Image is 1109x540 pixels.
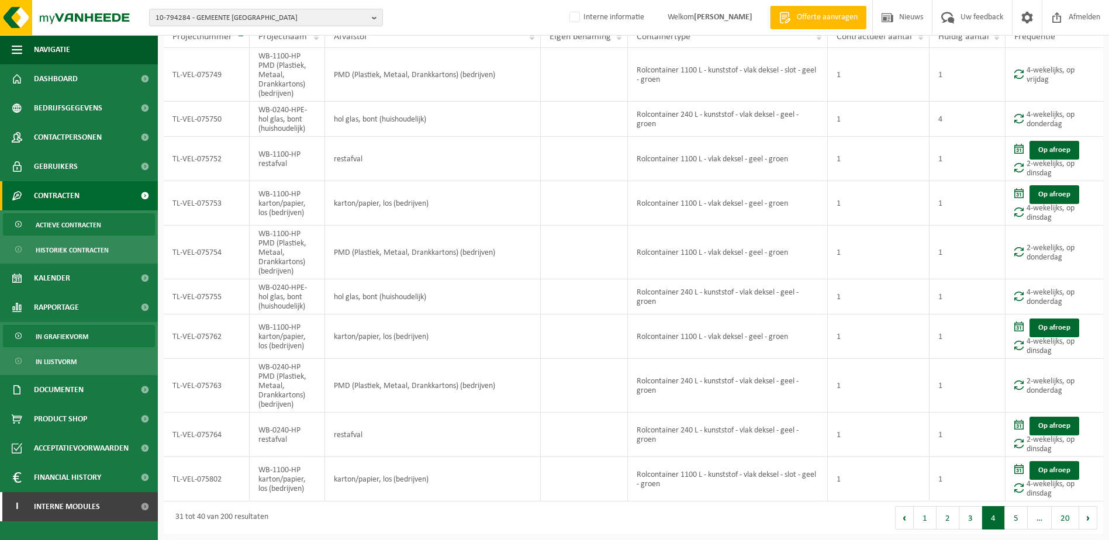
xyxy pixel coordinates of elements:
[930,181,1006,226] td: 1
[250,359,324,413] td: WB-0240-HP PMD (Plastiek, Metaal, Drankkartons) (bedrijven)
[930,137,1006,181] td: 1
[164,413,250,457] td: TL-VEL-075764
[959,506,982,529] button: 3
[567,9,644,26] label: Interne informatie
[628,102,828,137] td: Rolcontainer 240 L - kunststof - vlak deksel - geel - groen
[170,507,268,528] div: 31 tot 40 van 200 resultaten
[930,413,1006,457] td: 1
[1014,32,1055,41] span: Frequentie
[794,12,861,23] span: Offerte aanvragen
[34,492,100,521] span: Interne modules
[930,359,1006,413] td: 1
[34,434,129,463] span: Acceptatievoorwaarden
[325,48,541,102] td: PMD (Plastiek, Metaal, Drankkartons) (bedrijven)
[325,457,541,501] td: karton/papier, los (bedrijven)
[250,181,324,226] td: WB-1100-HP karton/papier, los (bedrijven)
[1006,413,1103,457] td: 2-wekelijks, op dinsdag
[628,359,828,413] td: Rolcontainer 240 L - kunststof - vlak deksel - geel - groen
[770,6,866,29] a: Offerte aanvragen
[164,181,250,226] td: TL-VEL-075753
[637,32,690,41] span: Containertype
[628,413,828,457] td: Rolcontainer 240 L - kunststof - vlak deksel - geel - groen
[3,350,155,372] a: In lijstvorm
[172,32,232,41] span: Projectnummer
[828,226,930,279] td: 1
[34,123,102,152] span: Contactpersonen
[1006,48,1103,102] td: 4-wekelijks, op vrijdag
[628,314,828,359] td: Rolcontainer 1100 L - vlak deksel - geel - groen
[250,457,324,501] td: WB-1100-HP karton/papier, los (bedrijven)
[34,404,87,434] span: Product Shop
[1005,506,1028,529] button: 5
[1029,417,1079,435] a: Op afroep
[828,359,930,413] td: 1
[1006,314,1103,359] td: 4-wekelijks, op dinsdag
[325,359,541,413] td: PMD (Plastiek, Metaal, Drankkartons) (bedrijven)
[628,48,828,102] td: Rolcontainer 1100 L - kunststof - vlak deksel - slot - geel - groen
[930,226,1006,279] td: 1
[914,506,937,529] button: 1
[930,48,1006,102] td: 1
[828,279,930,314] td: 1
[250,314,324,359] td: WB-1100-HP karton/papier, los (bedrijven)
[3,325,155,347] a: In grafiekvorm
[250,413,324,457] td: WB-0240-HP restafval
[930,314,1006,359] td: 1
[36,326,88,348] span: In grafiekvorm
[164,359,250,413] td: TL-VEL-075763
[628,137,828,181] td: Rolcontainer 1100 L - vlak deksel - geel - groen
[1028,506,1052,529] span: …
[828,48,930,102] td: 1
[12,492,22,521] span: I
[34,64,78,94] span: Dashboard
[325,226,541,279] td: PMD (Plastiek, Metaal, Drankkartons) (bedrijven)
[250,48,324,102] td: WB-1100-HP PMD (Plastiek, Metaal, Drankkartons) (bedrijven)
[334,32,367,41] span: Afvalstof
[149,9,383,26] button: 10-794284 - GEMEENTE [GEOGRAPHIC_DATA]
[3,238,155,261] a: Historiek contracten
[250,226,324,279] td: WB-1100-HP PMD (Plastiek, Metaal, Drankkartons) (bedrijven)
[628,181,828,226] td: Rolcontainer 1100 L - vlak deksel - geel - groen
[164,279,250,314] td: TL-VEL-075755
[694,13,752,22] strong: [PERSON_NAME]
[164,457,250,501] td: TL-VEL-075802
[34,375,84,404] span: Documenten
[164,314,250,359] td: TL-VEL-075762
[828,137,930,181] td: 1
[837,32,912,41] span: Contractueel aantal
[828,102,930,137] td: 1
[1029,185,1079,204] a: Op afroep
[1006,279,1103,314] td: 4-wekelijks, op donderdag
[325,137,541,181] td: restafval
[325,413,541,457] td: restafval
[982,506,1005,529] button: 4
[325,279,541,314] td: hol glas, bont (huishoudelijk)
[325,181,541,226] td: karton/papier, los (bedrijven)
[1029,319,1079,337] a: Op afroep
[34,293,79,322] span: Rapportage
[828,413,930,457] td: 1
[325,314,541,359] td: karton/papier, los (bedrijven)
[828,457,930,501] td: 1
[1006,226,1103,279] td: 2-wekelijks, op donderdag
[1006,457,1103,501] td: 4-wekelijks, op dinsdag
[828,314,930,359] td: 1
[34,35,70,64] span: Navigatie
[828,181,930,226] td: 1
[930,457,1006,501] td: 1
[36,214,101,236] span: Actieve contracten
[937,506,959,529] button: 2
[1029,461,1079,480] a: Op afroep
[250,279,324,314] td: WB-0240-HPE-hol glas, bont (huishoudelijk)
[628,279,828,314] td: Rolcontainer 240 L - kunststof - vlak deksel - geel - groen
[164,48,250,102] td: TL-VEL-075749
[550,32,611,41] span: Eigen benaming
[164,137,250,181] td: TL-VEL-075752
[36,239,109,261] span: Historiek contracten
[895,506,914,529] button: Previous
[938,32,989,41] span: Huidig aantal
[34,152,78,181] span: Gebruikers
[34,264,70,293] span: Kalender
[1006,137,1103,181] td: 2-wekelijks, op dinsdag
[34,94,102,123] span: Bedrijfsgegevens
